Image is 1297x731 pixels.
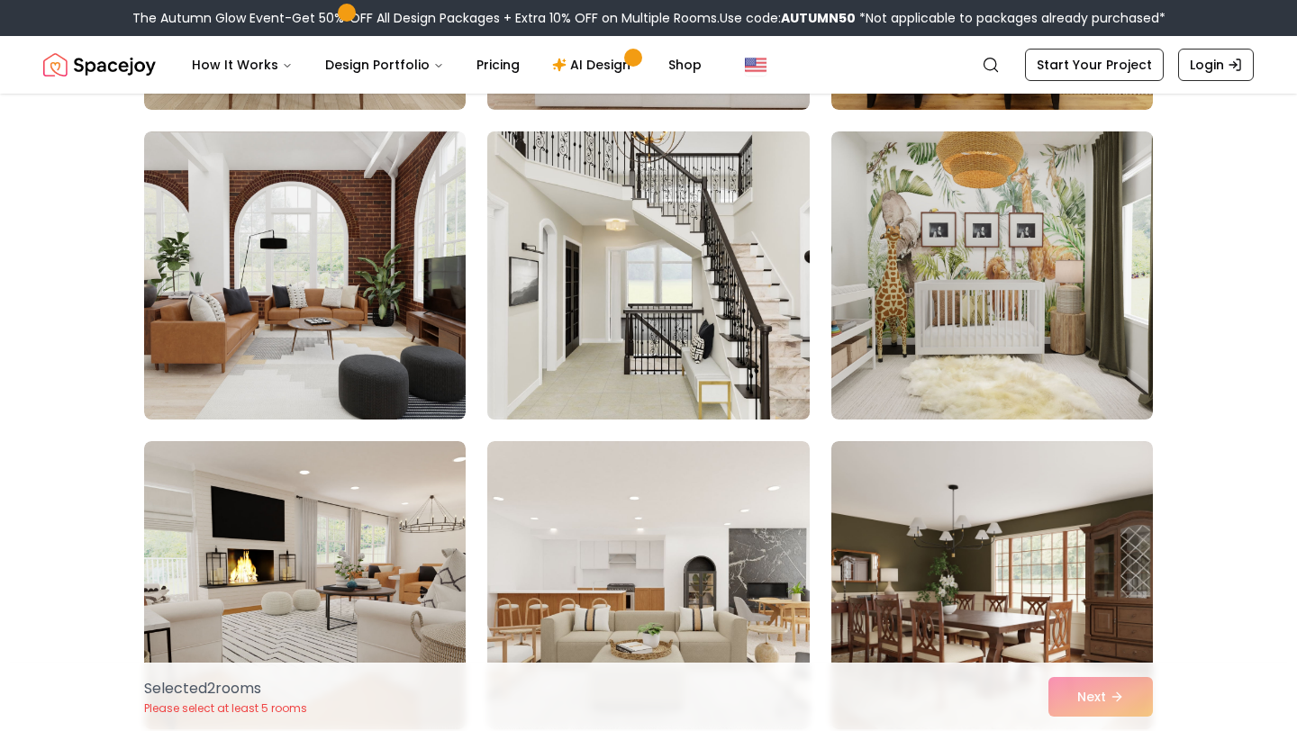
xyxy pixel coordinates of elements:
p: Please select at least 5 rooms [144,701,307,716]
button: How It Works [177,47,307,83]
img: Room room-33 [831,131,1153,420]
b: AUTUMN50 [781,9,856,27]
img: United States [745,54,766,76]
img: Room room-32 [479,124,817,427]
div: The Autumn Glow Event-Get 50% OFF All Design Packages + Extra 10% OFF on Multiple Rooms. [132,9,1165,27]
a: Start Your Project [1025,49,1164,81]
a: Spacejoy [43,47,156,83]
img: Room room-35 [487,441,809,729]
a: Login [1178,49,1254,81]
img: Spacejoy Logo [43,47,156,83]
span: Use code: [720,9,856,27]
a: Shop [654,47,716,83]
p: Selected 2 room s [144,678,307,699]
img: Room room-34 [144,441,466,729]
img: Room room-31 [144,131,466,420]
a: AI Design [538,47,650,83]
span: *Not applicable to packages already purchased* [856,9,1165,27]
nav: Global [43,36,1254,94]
nav: Main [177,47,716,83]
button: Design Portfolio [311,47,458,83]
img: Room room-36 [831,441,1153,729]
a: Pricing [462,47,534,83]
